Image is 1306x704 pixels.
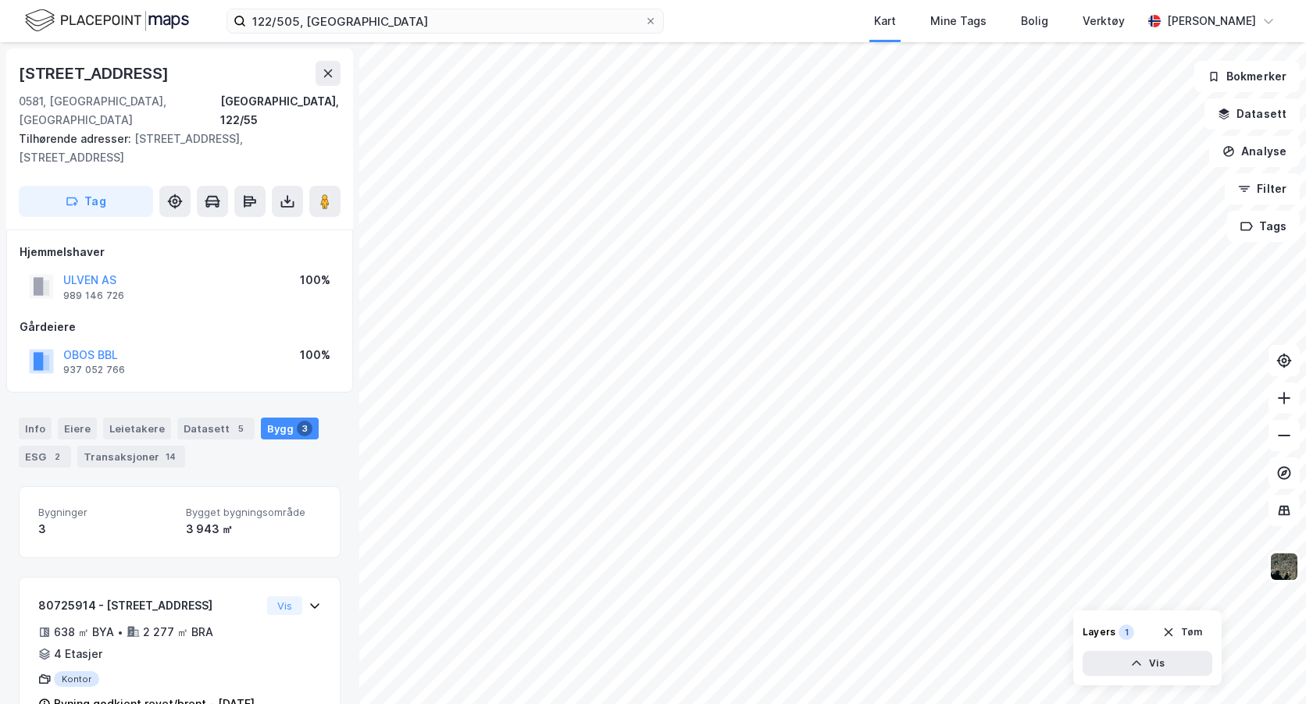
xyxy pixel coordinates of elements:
div: 0581, [GEOGRAPHIC_DATA], [GEOGRAPHIC_DATA] [19,92,220,130]
button: Vis [1083,651,1212,676]
div: Kart [874,12,896,30]
div: 638 ㎡ BYA [54,623,114,642]
div: Gårdeiere [20,318,340,336]
div: Bygg [261,418,319,439]
div: 1 [1119,624,1134,640]
div: 937 052 766 [63,364,125,376]
div: Kontrollprogram for chat [1228,629,1306,704]
div: Info [19,418,52,439]
button: Tag [19,186,153,217]
span: Bygninger [38,506,173,519]
div: 14 [162,449,179,464]
div: [STREET_ADDRESS] [19,61,172,86]
div: Verktøy [1083,12,1125,30]
div: 100% [300,346,330,364]
button: Bokmerker [1194,61,1300,92]
div: Mine Tags [930,12,987,30]
img: 9k= [1269,552,1299,581]
button: Filter [1225,173,1300,204]
iframe: Chat Widget [1228,629,1306,704]
div: Bolig [1021,12,1048,30]
img: logo.f888ab2527a4732fd821a326f86c7f29.svg [25,7,189,34]
button: Datasett [1204,98,1300,130]
button: Vis [267,596,302,615]
button: Tags [1227,211,1300,242]
div: 3 943 ㎡ [186,520,321,539]
button: Analyse [1209,136,1300,167]
button: Tøm [1152,620,1212,645]
div: Datasett [177,418,255,439]
span: Tilhørende adresser: [19,132,134,145]
div: Layers [1083,626,1115,638]
div: [STREET_ADDRESS], [STREET_ADDRESS] [19,130,328,167]
div: 3 [297,421,312,436]
div: 2 277 ㎡ BRA [143,623,213,642]
span: Bygget bygningsområde [186,506,321,519]
div: 3 [38,520,173,539]
input: Søk på adresse, matrikkel, gårdeiere, leietakere eller personer [246,9,644,33]
div: • [117,626,123,638]
div: 4 Etasjer [54,645,102,663]
div: ESG [19,446,71,468]
div: 100% [300,271,330,290]
div: 989 146 726 [63,290,124,302]
div: [PERSON_NAME] [1167,12,1256,30]
div: 5 [233,421,248,436]
div: [GEOGRAPHIC_DATA], 122/55 [220,92,341,130]
div: Hjemmelshaver [20,243,340,261]
div: Transaksjoner [77,446,185,468]
div: 2 [49,449,65,464]
div: 80725914 - [STREET_ADDRESS] [38,596,261,615]
div: Leietakere [103,418,171,439]
div: Eiere [58,418,97,439]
